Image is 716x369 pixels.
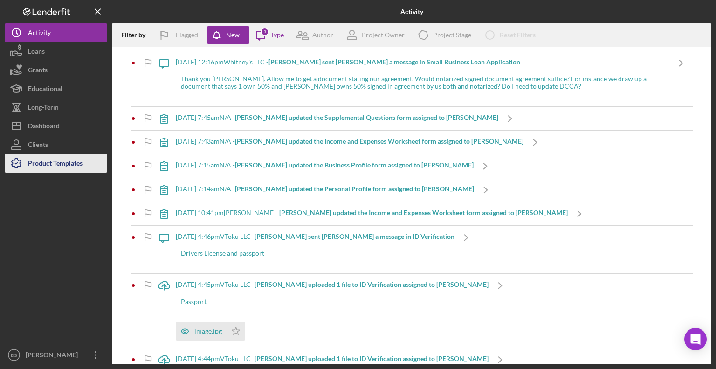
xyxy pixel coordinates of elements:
button: Reset Filters [478,26,545,44]
div: Passport [176,293,489,310]
div: Drivers License and passport [176,245,454,262]
div: Author [312,31,333,39]
div: [DATE] 10:41pm [PERSON_NAME] - [176,209,568,216]
div: Open Intercom Messenger [684,328,707,350]
b: [PERSON_NAME] updated the Supplemental Questions form assigned to [PERSON_NAME] [235,113,498,121]
a: [DATE] 4:45pmVToku LLC -[PERSON_NAME] uploaded 1 file to ID Verification assigned to [PERSON_NAME... [152,274,512,347]
div: Project Owner [362,31,405,39]
a: [DATE] 4:46pmVToku LLC -[PERSON_NAME] sent [PERSON_NAME] a message in ID VerificationDrivers Lice... [152,226,478,273]
div: 3 [261,28,269,36]
a: [DATE] 12:16pmWhitney's LLC -[PERSON_NAME] sent [PERSON_NAME] a message in Small Business Loan Ap... [152,51,693,106]
div: [DATE] 7:43am N/A - [176,138,523,145]
div: Thank you [PERSON_NAME]. Allow me to get a document stating our agreement. Would notarized signed... [176,70,669,95]
b: [PERSON_NAME] updated the Personal Profile form assigned to [PERSON_NAME] [235,185,474,193]
button: Dashboard [5,117,107,135]
b: Activity [400,8,423,15]
button: Grants [5,61,107,79]
div: Clients [28,135,48,156]
div: [DATE] 4:45pm VToku LLC - [176,281,489,288]
button: Long-Term [5,98,107,117]
a: [DATE] 7:43amN/A -[PERSON_NAME] updated the Income and Expenses Worksheet form assigned to [PERSO... [152,131,547,154]
div: Filter by [121,31,152,39]
b: [PERSON_NAME] uploaded 1 file to ID Verification assigned to [PERSON_NAME] [255,355,489,362]
button: Clients [5,135,107,154]
button: image.jpg [176,322,245,341]
b: [PERSON_NAME] uploaded 1 file to ID Verification assigned to [PERSON_NAME] [255,280,489,288]
text: DS [11,353,17,358]
b: [PERSON_NAME] updated the Income and Expenses Worksheet form assigned to [PERSON_NAME] [235,137,523,145]
div: Flagged [176,26,198,44]
button: New [207,26,249,44]
div: Educational [28,79,62,100]
div: [DATE] 12:16pm Whitney's LLC - [176,58,669,66]
button: Activity [5,23,107,42]
a: [DATE] 7:45amN/A -[PERSON_NAME] updated the Supplemental Questions form assigned to [PERSON_NAME] [152,107,522,130]
div: Activity [28,23,51,44]
button: Loans [5,42,107,61]
button: Product Templates [5,154,107,173]
div: Long-Term [28,98,59,119]
div: Project Stage [433,31,471,39]
div: New [226,26,240,44]
button: DS[PERSON_NAME] [5,346,107,364]
div: image.jpg [194,327,222,335]
b: [PERSON_NAME] updated the Income and Expenses Worksheet form assigned to [PERSON_NAME] [279,209,568,216]
div: [DATE] 4:44pm VToku LLC - [176,355,489,362]
a: [DATE] 10:41pm[PERSON_NAME] -[PERSON_NAME] updated the Income and Expenses Worksheet form assigne... [152,202,591,225]
button: Flagged [152,26,207,44]
div: Product Templates [28,154,83,175]
b: [PERSON_NAME] sent [PERSON_NAME] a message in ID Verification [255,232,454,240]
div: [DATE] 7:15am N/A - [176,161,474,169]
div: Reset Filters [500,26,536,44]
div: Loans [28,42,45,63]
b: [PERSON_NAME] updated the Business Profile form assigned to [PERSON_NAME] [235,161,474,169]
a: [DATE] 7:14amN/A -[PERSON_NAME] updated the Personal Profile form assigned to [PERSON_NAME] [152,178,497,202]
div: [DATE] 7:45am N/A - [176,114,498,121]
div: Type [270,31,284,39]
div: [PERSON_NAME] [23,346,84,367]
div: [DATE] 4:46pm VToku LLC - [176,233,454,240]
div: Dashboard [28,117,60,138]
div: Grants [28,61,48,82]
a: [DATE] 7:15amN/A -[PERSON_NAME] updated the Business Profile form assigned to [PERSON_NAME] [152,154,497,178]
div: [DATE] 7:14am N/A - [176,185,474,193]
button: Educational [5,79,107,98]
b: [PERSON_NAME] sent [PERSON_NAME] a message in Small Business Loan Application [268,58,520,66]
